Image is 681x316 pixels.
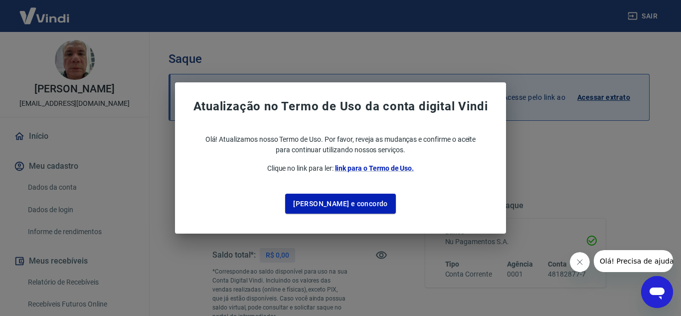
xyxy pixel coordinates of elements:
[285,194,396,214] button: [PERSON_NAME] e concordo
[335,164,414,172] a: link para o Termo de Uso.
[179,98,502,114] span: Atualização no Termo de Uso da conta digital Vindi
[179,163,502,174] p: Clique no link para ler:
[570,252,590,272] iframe: Fechar mensagem
[179,134,502,155] p: Olá! Atualizamos nosso Termo de Uso. Por favor, reveja as mudanças e confirme o aceite para conti...
[641,276,673,308] iframe: Botão para abrir a janela de mensagens
[6,7,84,15] span: Olá! Precisa de ajuda?
[594,250,673,272] iframe: Mensagem da empresa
